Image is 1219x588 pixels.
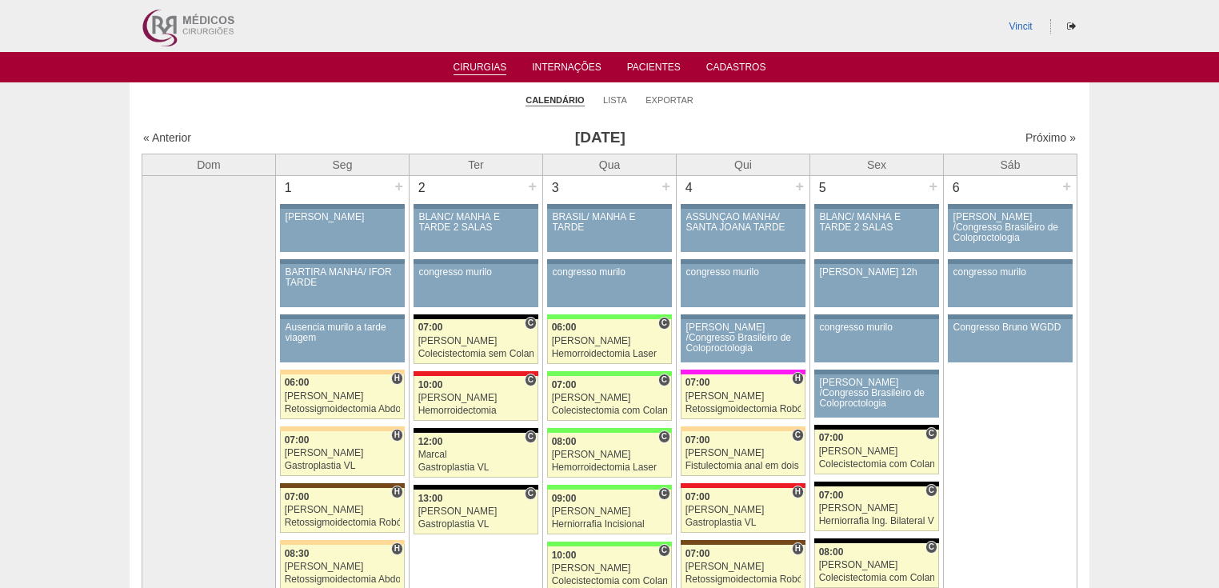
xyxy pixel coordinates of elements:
div: + [793,176,806,197]
a: C 09:00 [PERSON_NAME] Herniorrafia Incisional [547,490,672,534]
div: [PERSON_NAME] [819,446,935,457]
div: Key: Pro Matre [681,370,805,374]
span: Hospital [792,542,804,555]
div: Key: Aviso [814,370,939,374]
div: BARTIRA MANHÃ/ IFOR TARDE [286,267,400,288]
span: Consultório [658,374,670,386]
span: 09:00 [552,493,577,504]
div: Gastroplastia VL [685,518,801,528]
span: 07:00 [819,432,844,443]
div: Key: Blanc [814,482,939,486]
a: BRASIL/ MANHÃ E TARDE [547,209,672,252]
div: + [1060,176,1073,197]
a: congresso murilo [547,264,672,307]
div: 5 [810,176,835,200]
div: congresso murilo [553,267,667,278]
span: 08:00 [552,436,577,447]
span: Consultório [925,427,937,440]
th: Sex [810,154,944,175]
a: Congresso Bruno WGDD [948,319,1073,362]
a: congresso murilo [414,264,538,307]
span: 10:00 [552,550,577,561]
div: Retossigmoidectomia Robótica [685,404,801,414]
div: Gastroplastia VL [418,519,534,530]
div: congresso murilo [820,322,934,333]
div: Colecistectomia sem Colangiografia VL [418,349,534,359]
div: [PERSON_NAME] /Congresso Brasileiro de Coloproctologia [686,322,801,354]
span: Hospital [391,486,403,498]
div: Key: Aviso [814,259,939,264]
div: Key: Aviso [948,204,1073,209]
div: 6 [944,176,969,200]
div: Key: Aviso [547,259,672,264]
a: C 07:00 [PERSON_NAME] Fistulectomia anal em dois tempos [681,431,805,476]
div: [PERSON_NAME] [418,336,534,346]
span: 07:00 [285,434,310,446]
div: [PERSON_NAME] [418,506,534,517]
a: [PERSON_NAME] 12h [814,264,939,307]
span: Consultório [525,430,537,443]
div: Retossigmoidectomia Abdominal VL [285,574,401,585]
span: 07:00 [552,379,577,390]
a: H 06:00 [PERSON_NAME] Retossigmoidectomia Abdominal VL [280,374,405,419]
a: Próximo » [1025,131,1076,144]
th: Ter [410,154,543,175]
div: [PERSON_NAME] /Congresso Brasileiro de Coloproctologia [953,212,1068,244]
a: C 07:00 [PERSON_NAME] Colecistectomia com Colangiografia VL [814,430,939,474]
span: 07:00 [685,548,710,559]
div: + [526,176,539,197]
a: C 08:00 [PERSON_NAME] Colecistectomia com Colangiografia VL [814,543,939,588]
span: 07:00 [418,322,443,333]
div: [PERSON_NAME] [552,393,668,403]
div: [PERSON_NAME] [685,391,801,402]
a: [PERSON_NAME] /Congresso Brasileiro de Coloproctologia [814,374,939,418]
span: 13:00 [418,493,443,504]
div: [PERSON_NAME] [685,562,801,572]
span: Hospital [792,486,804,498]
span: Consultório [525,487,537,500]
span: Consultório [925,484,937,497]
a: C 13:00 [PERSON_NAME] Gastroplastia VL [414,490,538,534]
a: C 07:00 [PERSON_NAME] Colecistectomia sem Colangiografia VL [414,319,538,364]
span: Consultório [792,429,804,442]
div: Colecistectomia com Colangiografia VL [552,576,668,586]
a: Internações [532,62,602,78]
div: [PERSON_NAME] [685,448,801,458]
div: + [659,176,673,197]
div: Key: Aviso [414,204,538,209]
div: Key: Bartira [280,540,405,545]
div: Key: Brasil [547,485,672,490]
span: 08:30 [285,548,310,559]
div: Key: Blanc [414,428,538,433]
span: 07:00 [685,491,710,502]
a: C 08:00 [PERSON_NAME] Hemorroidectomia Laser [547,433,672,478]
div: Key: Brasil [547,542,672,546]
a: Exportar [645,94,693,106]
span: 07:00 [285,491,310,502]
span: 10:00 [418,379,443,390]
span: Consultório [658,544,670,557]
span: Consultório [525,374,537,386]
div: [PERSON_NAME] /Congresso Brasileiro de Coloproctologia [820,378,934,410]
div: Key: Aviso [948,314,1073,319]
div: Key: Aviso [414,259,538,264]
a: Cirurgias [454,62,507,75]
div: Key: Santa Joana [681,540,805,545]
a: BARTIRA MANHÃ/ IFOR TARDE [280,264,405,307]
div: Hemorroidectomia Laser [552,462,668,473]
div: Key: Aviso [681,204,805,209]
a: congresso murilo [681,264,805,307]
span: 07:00 [685,434,710,446]
div: Key: Aviso [681,259,805,264]
div: [PERSON_NAME] [819,560,935,570]
div: Key: Blanc [814,425,939,430]
div: Key: Blanc [414,314,538,319]
span: 06:00 [552,322,577,333]
div: BLANC/ MANHÃ E TARDE 2 SALAS [820,212,934,233]
div: Key: Aviso [280,259,405,264]
span: Hospital [792,372,804,385]
div: Key: Aviso [280,314,405,319]
div: Colecistectomia com Colangiografia VL [819,573,935,583]
div: Key: Assunção [681,483,805,488]
span: 06:00 [285,377,310,388]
